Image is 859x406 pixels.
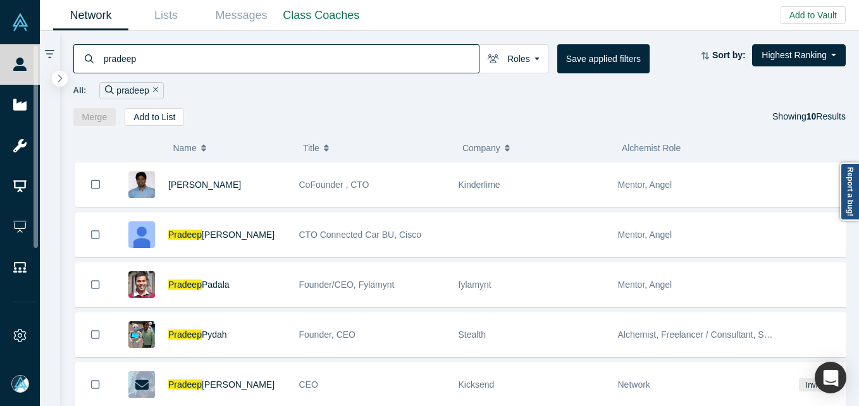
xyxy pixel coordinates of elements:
span: Mentor, Angel [618,280,672,290]
span: [PERSON_NAME] [202,230,275,240]
span: Invited [799,378,834,391]
button: Bookmark [76,163,115,207]
button: Merge [73,108,116,126]
button: Save applied filters [557,44,650,73]
img: Pradeep Kathail's Profile Image [128,221,155,248]
span: Pradeep [168,329,202,340]
strong: 10 [806,111,817,121]
button: Bookmark [76,263,115,307]
span: [PERSON_NAME] [202,379,275,390]
a: Pradeep[PERSON_NAME] [168,230,275,240]
a: Pradeep[PERSON_NAME] [168,379,275,390]
span: Mentor, Angel [618,230,672,240]
img: Pradeep Padala's Profile Image [128,271,155,298]
span: CoFounder , CTO [299,180,369,190]
button: Company [462,135,609,161]
span: Pradeep [168,230,202,240]
button: Roles [479,44,548,73]
span: Founder/CEO, Fylamynt [299,280,395,290]
button: Bookmark [76,313,115,357]
a: PradeepPadala [168,280,230,290]
span: Network [618,379,650,390]
a: Network [53,1,128,30]
span: Mentor, Angel [618,180,672,190]
img: Pradeep Pydah's Profile Image [128,321,155,348]
button: Highest Ranking [752,44,846,66]
span: Results [806,111,846,121]
img: Alchemist Vault Logo [11,13,29,31]
span: Alchemist, Freelancer / Consultant, Service Provider [618,329,823,340]
a: Report a bug! [840,163,859,221]
span: fylamynt [459,280,491,290]
a: Lists [128,1,204,30]
img: Mia Scott's Account [11,375,29,393]
span: Pydah [202,329,227,340]
button: Bookmark [76,213,115,257]
div: Showing [772,108,846,126]
span: Pradeep [168,280,202,290]
span: Padala [202,280,230,290]
span: Pradeep [168,379,202,390]
button: Remove Filter [149,83,159,98]
a: PradeepPydah [168,329,227,340]
strong: Sort by: [712,50,746,60]
img: Nalin Senthamil's Profile Image [128,171,155,198]
a: Class Coaches [279,1,364,30]
button: Name [173,135,290,161]
span: CTO Connected Car BU, Cisco [299,230,421,240]
span: Kinderlime [459,180,500,190]
span: Founder, CEO [299,329,356,340]
span: CEO [299,379,318,390]
input: Search by name, title, company, summary, expertise, investment criteria or topics of focus [102,44,479,73]
div: pradeep [99,82,164,99]
span: All: [73,84,87,97]
span: Name [173,135,196,161]
span: Kicksend [459,379,495,390]
span: Title [303,135,319,161]
a: Messages [204,1,279,30]
button: Title [303,135,449,161]
button: Add to List [125,108,184,126]
span: Stealth [459,329,486,340]
span: Alchemist Role [622,143,681,153]
span: Company [462,135,500,161]
button: Add to Vault [781,6,846,24]
a: [PERSON_NAME] [168,180,241,190]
